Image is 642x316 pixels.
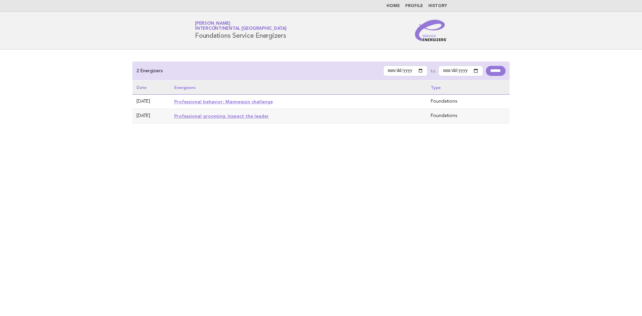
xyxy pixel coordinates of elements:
span: InterContinental [GEOGRAPHIC_DATA] [195,27,287,31]
th: Type [427,81,510,95]
h1: Foundations Service Energizers [195,22,287,39]
a: Professional grooming: Inspect the leader [174,113,269,119]
a: [PERSON_NAME]InterContinental [GEOGRAPHIC_DATA] [195,21,287,31]
a: Profile [405,4,423,8]
th: Date [132,81,170,95]
td: [DATE] [132,109,170,123]
label: to [430,68,436,74]
td: [DATE] [132,95,170,109]
a: Professional behavior: Mannequin challenge [174,99,273,104]
p: 2 Energizers [136,68,163,74]
img: Service Energizers [415,20,447,41]
td: Foundations [427,95,510,109]
a: Home [387,4,400,8]
a: History [428,4,447,8]
td: Foundations [427,109,510,123]
th: Energizers [170,81,427,95]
